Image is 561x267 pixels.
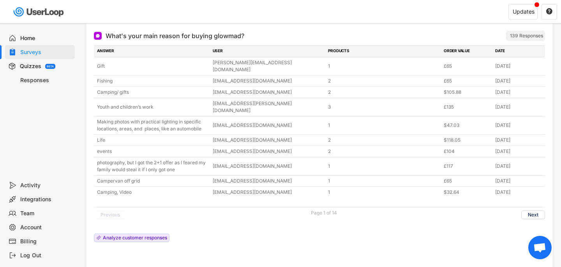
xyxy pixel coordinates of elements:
[95,33,100,38] img: Open Ended
[20,63,41,70] div: Quizzes
[444,177,490,184] div: £65
[444,104,490,111] div: £135
[495,148,542,155] div: [DATE]
[97,159,208,173] div: photography, but I got the 2+1 offer as I feared my family would steal it if I only got one
[20,238,72,245] div: Billing
[328,89,439,96] div: 2
[12,4,67,20] img: userloop-logo-01.svg
[495,48,542,55] div: DATE
[513,9,535,14] div: Updates
[546,8,552,15] text: 
[546,8,553,15] button: 
[213,100,324,114] div: [EMAIL_ADDRESS][PERSON_NAME][DOMAIN_NAME]
[495,77,542,84] div: [DATE]
[97,137,208,144] div: Life
[20,49,72,56] div: Surveys
[106,31,244,40] div: What's your main reason for buying glowmad?
[97,77,208,84] div: Fishing
[444,63,490,70] div: £65
[94,211,127,219] button: Previous
[328,189,439,196] div: 1
[20,252,72,259] div: Log Out
[495,177,542,184] div: [DATE]
[311,211,337,215] div: Page 1 of 14
[213,89,324,96] div: [EMAIL_ADDRESS][DOMAIN_NAME]
[20,196,72,203] div: Integrations
[213,189,324,196] div: [EMAIL_ADDRESS][DOMAIN_NAME]
[328,63,439,70] div: 1
[495,63,542,70] div: [DATE]
[47,65,54,68] div: BETA
[97,148,208,155] div: events
[97,177,208,184] div: Campervan off grid
[213,148,324,155] div: [EMAIL_ADDRESS][DOMAIN_NAME]
[213,122,324,129] div: [EMAIL_ADDRESS][DOMAIN_NAME]
[328,137,439,144] div: 2
[97,63,208,70] div: Gift
[213,177,324,184] div: [EMAIL_ADDRESS][DOMAIN_NAME]
[521,211,545,219] button: Next
[495,89,542,96] div: [DATE]
[20,77,72,84] div: Responses
[328,104,439,111] div: 3
[20,224,72,231] div: Account
[495,137,542,144] div: [DATE]
[328,163,439,170] div: 1
[103,235,167,240] div: Analyze customer responses
[328,177,439,184] div: 1
[213,137,324,144] div: [EMAIL_ADDRESS][DOMAIN_NAME]
[213,77,324,84] div: [EMAIL_ADDRESS][DOMAIN_NAME]
[97,189,208,196] div: Camping, Video
[97,48,208,55] div: ANSWER
[328,148,439,155] div: 2
[444,48,490,55] div: ORDER VALUE
[444,148,490,155] div: £104
[495,104,542,111] div: [DATE]
[213,48,324,55] div: USER
[328,77,439,84] div: 2
[495,163,542,170] div: [DATE]
[328,48,439,55] div: PRODUCTS
[444,163,490,170] div: £117
[213,163,324,170] div: [EMAIL_ADDRESS][DOMAIN_NAME]
[444,89,490,96] div: $105.88
[510,33,543,39] div: 139 Responses
[213,59,324,73] div: [PERSON_NAME][EMAIL_ADDRESS][DOMAIN_NAME]
[444,77,490,84] div: £65
[97,89,208,96] div: Camping/ gifts
[20,35,72,42] div: Home
[444,137,490,144] div: $118.05
[444,122,490,129] div: $47.03
[495,122,542,129] div: [DATE]
[97,104,208,111] div: Youth and children’s work
[495,189,542,196] div: [DATE]
[528,236,552,259] div: Open chat
[328,122,439,129] div: 1
[20,182,72,189] div: Activity
[97,118,208,132] div: Making photos with practical lighting in specific locations, areas, and places, like an automobile
[20,210,72,217] div: Team
[444,189,490,196] div: $32.64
